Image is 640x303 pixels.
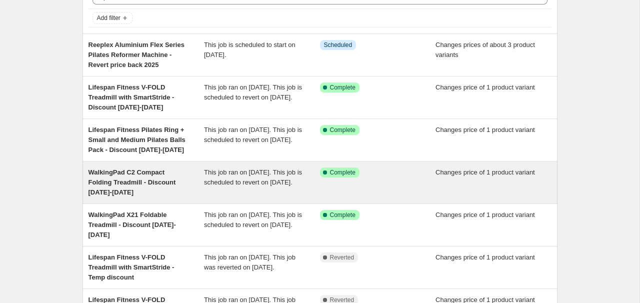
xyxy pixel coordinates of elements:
span: Complete [330,126,355,134]
span: Lifespan Fitness V-FOLD Treadmill with SmartStride - Discount [DATE]-[DATE] [88,83,174,111]
span: WalkingPad C2 Compact Folding Treadmill - Discount [DATE]-[DATE] [88,168,176,196]
span: Reeplex Aluminium Flex Series Pilates Reformer Machine - Revert price back 2025 [88,41,184,68]
span: Changes price of 1 product variant [435,211,535,218]
span: Changes price of 1 product variant [435,126,535,133]
span: Complete [330,83,355,91]
span: Complete [330,168,355,176]
span: This job ran on [DATE]. This job is scheduled to revert on [DATE]. [204,126,302,143]
button: Add filter [92,12,132,24]
span: Changes price of 1 product variant [435,253,535,261]
span: Scheduled [324,41,352,49]
span: Lifespan Fitness V-FOLD Treadmill with SmartStride - Temp discount [88,253,174,281]
span: Reverted [330,253,354,261]
span: Lifespan Fitness Pilates Ring + Small and Medium Pilates Balls Pack - Discount [DATE]-[DATE] [88,126,185,153]
span: This job is scheduled to start on [DATE]. [204,41,295,58]
span: Changes prices of about 3 product variants [435,41,535,58]
span: This job ran on [DATE]. This job was reverted on [DATE]. [204,253,295,271]
span: Add filter [97,14,120,22]
span: Changes price of 1 product variant [435,83,535,91]
span: This job ran on [DATE]. This job is scheduled to revert on [DATE]. [204,83,302,101]
span: This job ran on [DATE]. This job is scheduled to revert on [DATE]. [204,168,302,186]
span: Complete [330,211,355,219]
span: Changes price of 1 product variant [435,168,535,176]
span: WalkingPad X21 Foldable Treadmill - Discount [DATE]-[DATE] [88,211,176,238]
span: This job ran on [DATE]. This job is scheduled to revert on [DATE]. [204,211,302,228]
